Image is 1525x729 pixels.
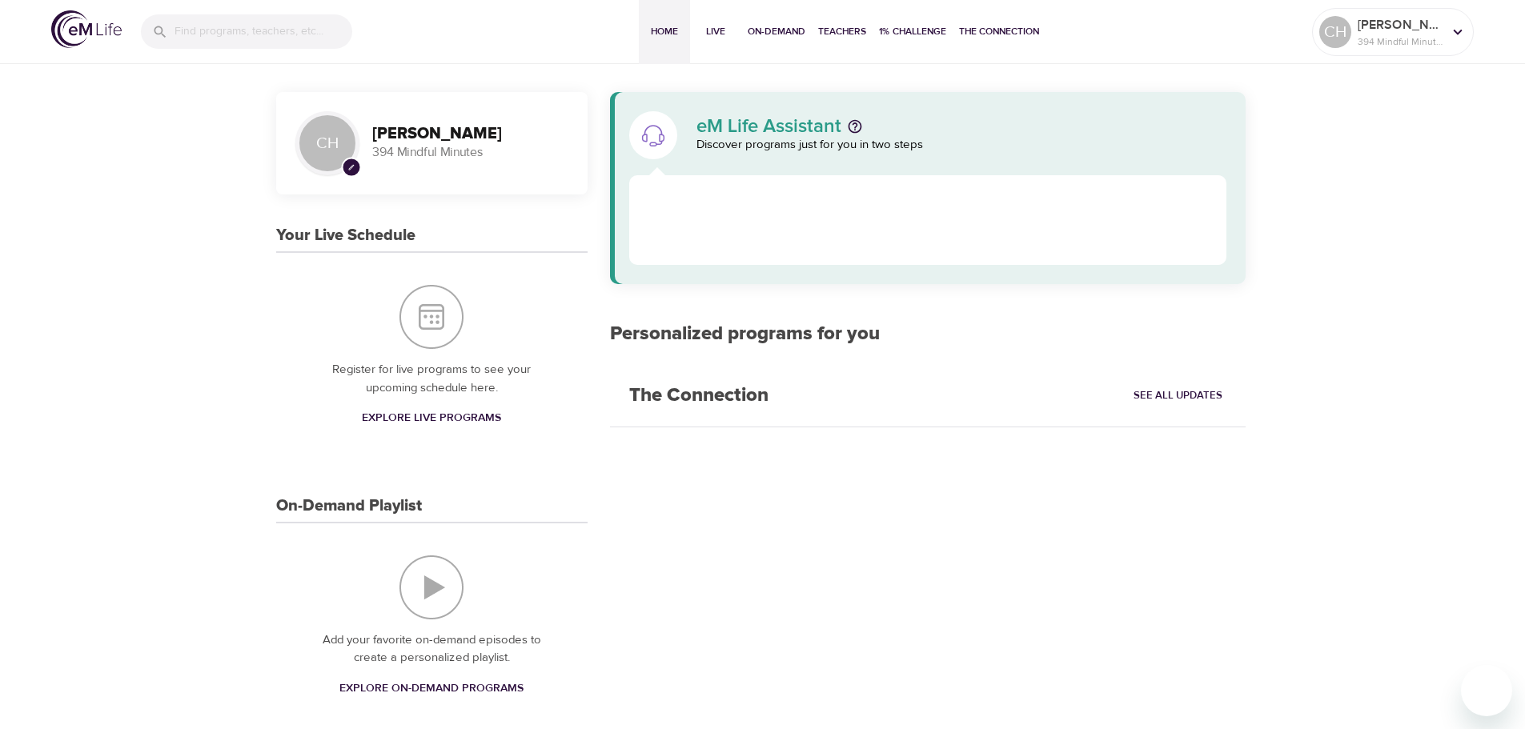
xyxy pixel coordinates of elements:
[696,136,1227,154] p: Discover programs just for you in two steps
[1358,15,1443,34] p: [PERSON_NAME]
[645,23,684,40] span: Home
[879,23,946,40] span: 1% Challenge
[276,497,422,515] h3: On-Demand Playlist
[818,23,866,40] span: Teachers
[748,23,805,40] span: On-Demand
[640,122,666,148] img: eM Life Assistant
[610,322,1246,346] h2: Personalized programs for you
[372,143,568,162] p: 394 Mindful Minutes
[175,14,352,49] input: Find programs, teachers, etc...
[308,361,556,397] p: Register for live programs to see your upcoming schedule here.
[1358,34,1443,49] p: 394 Mindful Minutes
[355,403,508,433] a: Explore Live Programs
[362,408,501,428] span: Explore Live Programs
[295,111,359,175] div: CH
[610,365,788,427] h2: The Connection
[339,679,524,699] span: Explore On-Demand Programs
[1130,383,1226,408] a: See All Updates
[276,226,415,245] h3: Your Live Schedule
[696,117,841,136] p: eM Life Assistant
[399,285,464,349] img: Your Live Schedule
[696,23,735,40] span: Live
[51,10,122,48] img: logo
[1134,387,1222,405] span: See All Updates
[1319,16,1351,48] div: CH
[372,125,568,143] h3: [PERSON_NAME]
[959,23,1039,40] span: The Connection
[1461,665,1512,716] iframe: Button to launch messaging window
[399,555,464,619] img: On-Demand Playlist
[308,631,556,667] p: Add your favorite on-demand episodes to create a personalized playlist.
[333,674,530,703] a: Explore On-Demand Programs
